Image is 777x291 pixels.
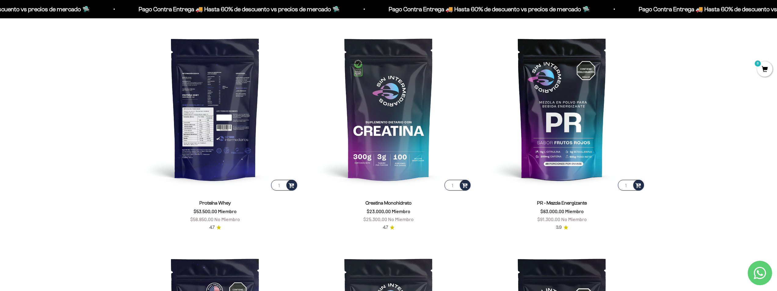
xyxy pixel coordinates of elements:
[757,66,772,73] a: 0
[392,208,410,214] span: Miembro
[194,208,217,214] span: $53.500,00
[556,224,568,231] a: 3.93.9 de 5.0 estrellas
[367,208,391,214] span: $23.000,00
[214,216,240,222] span: No Miembro
[132,26,298,192] img: Proteína Whey
[754,60,761,67] mark: 0
[383,224,388,231] span: 4.7
[365,200,412,206] a: Creatina Monohidrato
[377,4,579,14] p: Pago Contra Entrega 🚚 Hasta 60% de descuento vs precios de mercado 🛸
[561,216,587,222] span: No Miembro
[209,224,221,231] a: 4.74.7 de 5.0 estrellas
[388,216,414,222] span: No Miembro
[540,208,564,214] span: $83.000,00
[383,224,394,231] a: 4.74.7 de 5.0 estrellas
[190,216,213,222] span: $58.850,00
[199,200,231,206] a: Proteína Whey
[556,224,562,231] span: 3.9
[537,200,587,206] a: PR - Mezcla Energizante
[209,224,215,231] span: 4.7
[218,208,237,214] span: Miembro
[565,208,584,214] span: Miembro
[363,216,387,222] span: $25.300,00
[537,216,560,222] span: $91.300,00
[127,4,329,14] p: Pago Contra Entrega 🚚 Hasta 60% de descuento vs precios de mercado 🛸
